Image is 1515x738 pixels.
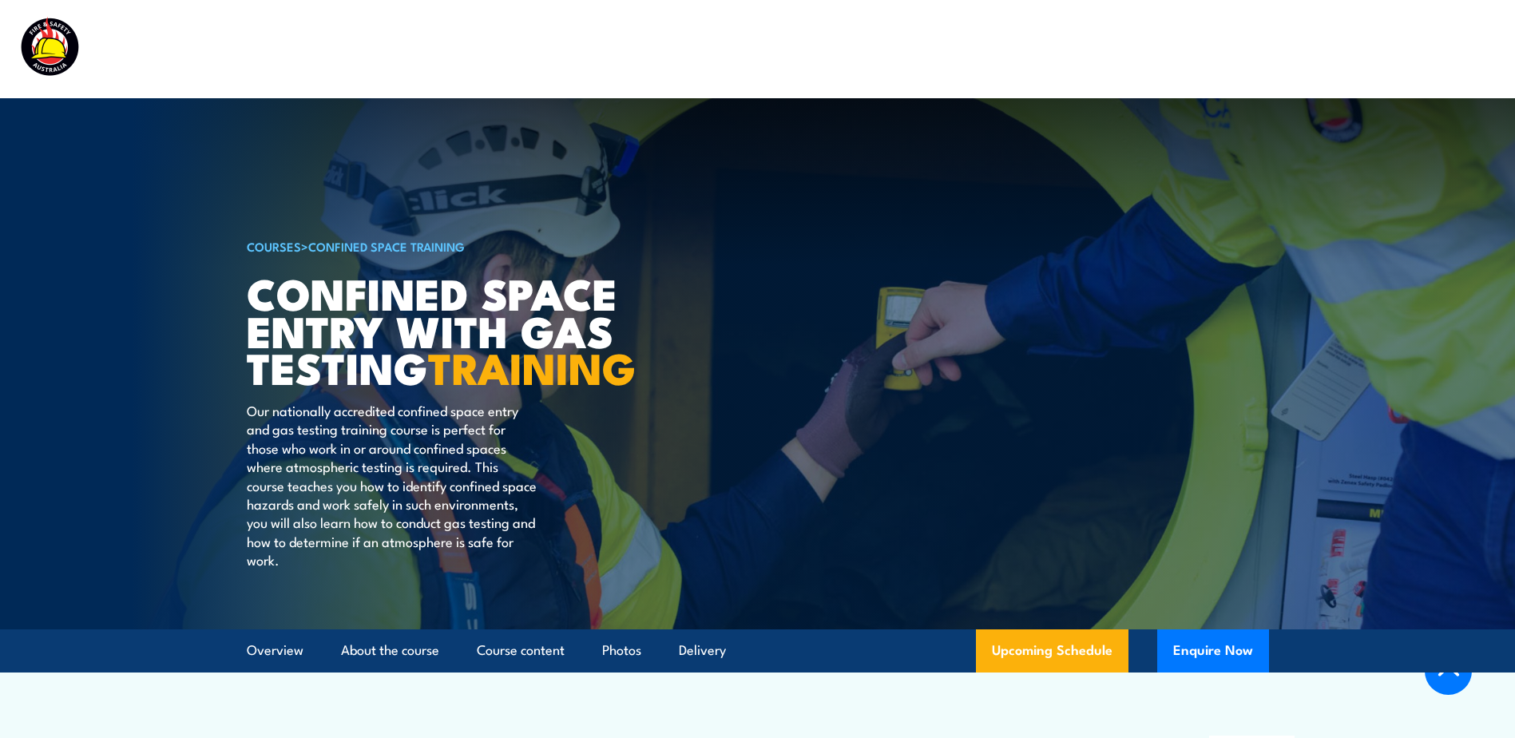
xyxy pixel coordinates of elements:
a: Upcoming Schedule [976,629,1128,673]
p: Our nationally accredited confined space entry and gas testing training course is perfect for tho... [247,401,538,569]
a: Contact [1390,28,1440,70]
a: Courses [648,28,698,70]
strong: TRAINING [428,333,636,399]
a: News [1194,28,1229,70]
a: Emergency Response Services [874,28,1065,70]
a: About the course [341,629,439,672]
button: Enquire Now [1157,629,1269,673]
a: Overview [247,629,303,672]
h1: Confined Space Entry with Gas Testing [247,274,641,386]
a: COURSES [247,237,301,255]
a: Course content [477,629,565,672]
a: Delivery [679,629,726,672]
a: About Us [1100,28,1159,70]
h6: > [247,236,641,256]
a: Course Calendar [733,28,839,70]
a: Photos [602,629,641,672]
a: Learner Portal [1264,28,1354,70]
a: Confined Space Training [308,237,465,255]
